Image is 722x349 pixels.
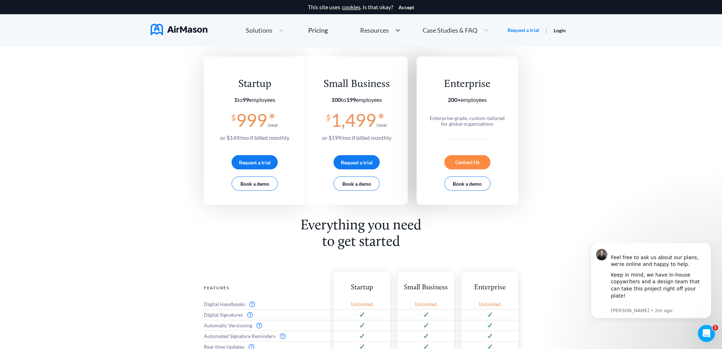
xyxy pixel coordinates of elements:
[346,96,356,103] b: 199
[424,323,428,328] img: svg+xml;base64,PD94bWwgdmVyc2lvbj0iMS4wIiBlbmNvZGluZz0idXRmLTgiPz4KPHN2ZyB3aWR0aD0iMTJweCIgaGVpZ2...
[204,283,326,293] div: Features
[236,109,267,131] span: 999
[246,27,272,33] span: Solutions
[342,4,360,10] a: cookies
[256,323,262,328] img: svg+xml;base64,PD94bWwgdmVyc2lvbj0iMS4wIiBlbmNvZGluZz0idXRmLTgiPz4KPHN2ZyB3aWR0aD0iMTZweCIgaGVpZ2...
[333,283,390,293] div: Startup
[280,333,286,339] img: svg+xml;base64,PD94bWwgdmVyc2lvbj0iMS4wIiBlbmNvZGluZz0idXRmLTgiPz4KPHN2ZyB3aWR0aD0iMTZweCIgaGVpZ2...
[204,301,245,307] span: Digital Handbooks
[331,96,356,103] span: to
[243,96,249,103] b: 99
[545,27,547,33] span: |
[360,334,364,338] img: svg+xml;base64,PD94bWwgdmVyc2lvbj0iMS4wIiBlbmNvZGluZz0idXRmLTgiPz4KPHN2ZyB3aWR0aD0iMTJweCIgaGVpZ2...
[232,155,278,169] button: Request a trial
[296,218,427,250] h2: Everything you need to get started
[31,4,126,25] div: Feel free to ask us about our plans, we're online and happy to help.
[507,27,539,34] a: Request a trial
[461,283,518,293] div: Enterprise
[488,344,492,349] img: svg+xml;base64,PD94bWwgdmVyc2lvbj0iMS4wIiBlbmNvZGluZz0idXRmLTgiPz4KPHN2ZyB3aWR0aD0iMTJweCIgaGVpZ2...
[360,344,364,349] img: svg+xml;base64,PD94bWwgdmVyc2lvbj0iMS4wIiBlbmNvZGluZz0idXRmLTgiPz4KPHN2ZyB3aWR0aD0iMTJweCIgaGVpZ2...
[444,155,490,169] div: Contact Us
[479,301,501,307] span: Unlimited
[247,312,253,318] img: svg+xml;base64,PD94bWwgdmVyc2lvbj0iMS4wIiBlbmNvZGluZz0idXRmLTgiPz4KPHN2ZyB3aWR0aD0iMTZweCIgaGVpZ2...
[333,155,380,169] button: Request a trial
[698,325,715,342] iframe: Intercom live chat
[322,134,391,141] span: or $ 199 /mo if billed monthly
[424,312,428,317] img: svg+xml;base64,PD94bWwgdmVyc2lvbj0iMS4wIiBlbmNvZGluZz0idXRmLTgiPz4KPHN2ZyB3aWR0aD0iMTJweCIgaGVpZ2...
[398,5,414,10] button: Accept cookies
[360,312,364,317] img: svg+xml;base64,PD94bWwgdmVyc2lvbj0iMS4wIiBlbmNvZGluZz0idXRmLTgiPz4KPHN2ZyB3aWR0aD0iMTJweCIgaGVpZ2...
[249,301,255,307] img: svg+xml;base64,PD94bWwgdmVyc2lvbj0iMS4wIiBlbmNvZGluZz0idXRmLTgiPz4KPHN2ZyB3aWR0aD0iMTZweCIgaGVpZ2...
[234,96,249,103] span: to
[16,6,27,17] img: Profile image for Holly
[424,344,428,349] img: svg+xml;base64,PD94bWwgdmVyc2lvbj0iMS4wIiBlbmNvZGluZz0idXRmLTgiPz4KPHN2ZyB3aWR0aD0iMTJweCIgaGVpZ2...
[151,24,207,35] img: AirMason Logo
[488,323,492,328] img: svg+xml;base64,PD94bWwgdmVyc2lvbj0iMS4wIiBlbmNvZGluZz0idXRmLTgiPz4KPHN2ZyB3aWR0aD0iMTJweCIgaGVpZ2...
[360,27,389,33] span: Resources
[424,334,428,338] img: svg+xml;base64,PD94bWwgdmVyc2lvbj0iMS4wIiBlbmNvZGluZz0idXRmLTgiPz4KPHN2ZyB3aWR0aD0iMTJweCIgaGVpZ2...
[204,333,276,339] span: Automated Signature Reminders
[308,24,328,37] a: Pricing
[234,96,237,103] b: 1
[331,96,341,103] b: 100
[232,176,278,191] button: Book a demo
[554,27,566,33] a: Login
[448,96,461,103] b: 200+
[322,97,391,103] section: employees
[712,325,718,331] span: 1
[220,97,289,103] section: employees
[333,176,380,191] button: Book a demo
[31,28,126,63] div: Keep in mind, we have in-house copywriters and a design team that can take this project right off...
[204,312,243,318] span: Digital Signatures
[397,283,454,293] div: Small Business
[31,4,126,63] div: Message content
[308,27,328,33] div: Pricing
[430,115,505,127] span: Enterprise-grade, custom-tailored for global organizations
[31,64,126,71] p: Message from Holly, sent 2m ago
[426,97,508,103] section: employees
[488,334,492,338] img: svg+xml;base64,PD94bWwgdmVyc2lvbj0iMS4wIiBlbmNvZGluZz0idXRmLTgiPz4KPHN2ZyB3aWR0aD0iMTJweCIgaGVpZ2...
[331,109,376,131] span: 1,499
[231,110,236,122] span: $
[326,110,331,122] span: $
[423,27,477,33] span: Case Studies & FAQ
[322,78,391,91] div: Small Business
[220,134,289,141] span: or $ 149 /mo if billed monthly
[220,78,289,91] div: Startup
[426,78,508,91] div: Enterprise
[204,323,252,328] span: Automatic Versioning
[488,312,492,317] img: svg+xml;base64,PD94bWwgdmVyc2lvbj0iMS4wIiBlbmNvZGluZz0idXRmLTgiPz4KPHN2ZyB3aWR0aD0iMTJweCIgaGVpZ2...
[351,301,373,307] span: Unlimited
[360,323,364,328] img: svg+xml;base64,PD94bWwgdmVyc2lvbj0iMS4wIiBlbmNvZGluZz0idXRmLTgiPz4KPHN2ZyB3aWR0aD0iMTJweCIgaGVpZ2...
[415,301,437,307] span: Unlimited
[580,243,722,323] iframe: Intercom notifications message
[444,176,490,191] button: Book a demo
